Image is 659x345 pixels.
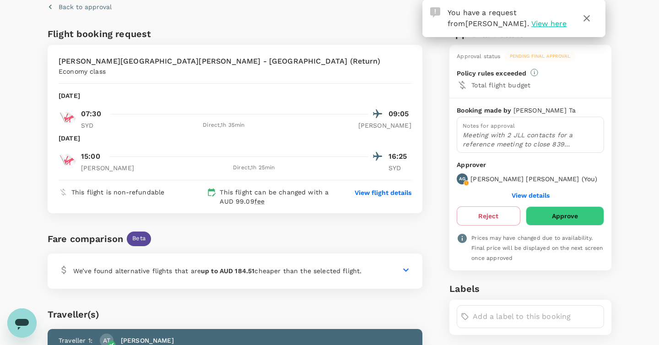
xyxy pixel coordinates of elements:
[513,106,576,115] p: [PERSON_NAME] Ta
[140,163,368,172] div: Direct , 1h 25min
[457,160,604,170] p: Approver
[73,266,362,275] p: We’ve found alternative flights that are cheaper than the selected flight.
[471,235,603,261] span: Prices may have changed due to availability. Final price will be displayed on the next screen onc...
[457,52,500,61] div: Approval status
[355,188,411,197] button: View flight details
[48,232,123,246] div: Fare comparison
[81,121,104,130] p: SYD
[389,108,411,119] p: 09:05
[473,309,600,324] input: Add a label to this booking
[71,188,164,197] p: This flight is non-refundable
[59,108,77,127] img: VA
[59,151,77,169] img: VA
[81,108,101,119] p: 07:30
[59,2,112,11] p: Back to approval
[463,123,515,129] span: Notes for approval
[201,267,254,275] b: up to AUD 184.51
[109,121,338,130] div: Direct , 1h 35min
[457,206,520,226] button: Reject
[81,163,134,172] p: [PERSON_NAME]
[531,19,567,28] span: View here
[463,130,598,149] p: Meeting with 2 JLL contacts for a reference meeting to close 839 [PERSON_NAME]
[430,7,440,17] img: Approval Request
[389,151,411,162] p: 16:25
[358,121,411,130] p: [PERSON_NAME]
[220,188,337,206] p: This flight can be changed with a AUD 99.09
[457,69,526,78] p: Policy rules exceeded
[470,174,597,183] p: [PERSON_NAME] [PERSON_NAME] ( You )
[459,176,465,182] p: AG
[254,198,265,205] span: fee
[471,81,604,90] p: Total flight budget
[7,308,37,338] iframe: Button to launch messaging window
[448,8,529,28] span: You have a request from .
[465,19,527,28] span: [PERSON_NAME]
[48,27,233,41] h6: Flight booking request
[81,151,100,162] p: 15:00
[512,192,550,199] button: View details
[59,56,380,67] p: [PERSON_NAME][GEOGRAPHIC_DATA][PERSON_NAME] - [GEOGRAPHIC_DATA] (Return)
[48,2,112,11] button: Back to approval
[59,67,106,76] p: Economy class
[48,307,422,322] div: Traveller(s)
[59,134,80,143] p: [DATE]
[389,163,411,172] p: SYD
[526,206,604,226] button: Approve
[59,336,92,345] p: Traveller 1 :
[449,281,611,296] h6: Labels
[457,106,513,115] p: Booking made by
[504,53,576,59] span: Pending final approval
[59,91,80,100] p: [DATE]
[127,234,151,243] span: Beta
[103,336,110,345] p: AT
[121,336,174,345] p: [PERSON_NAME]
